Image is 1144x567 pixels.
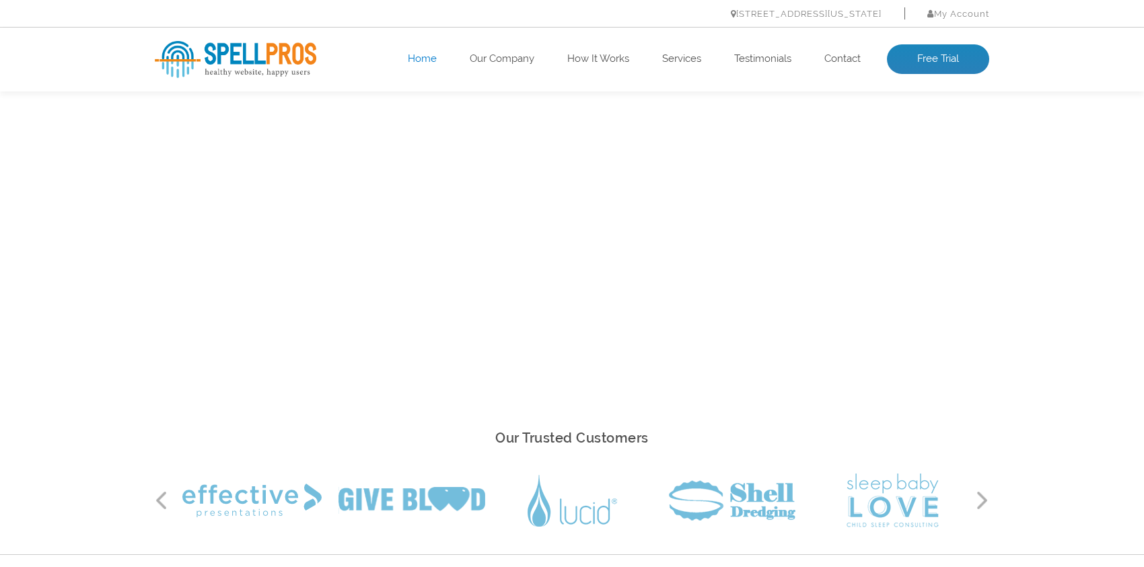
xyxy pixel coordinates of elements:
img: Lucid [528,475,617,527]
img: Give Blood [338,487,485,514]
img: Shell Dredging [669,480,795,521]
button: Previous [155,490,168,511]
img: Sleep Baby Love [847,474,939,527]
h2: Our Trusted Customers [155,426,989,450]
img: Effective [182,484,322,517]
button: Next [976,490,989,511]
